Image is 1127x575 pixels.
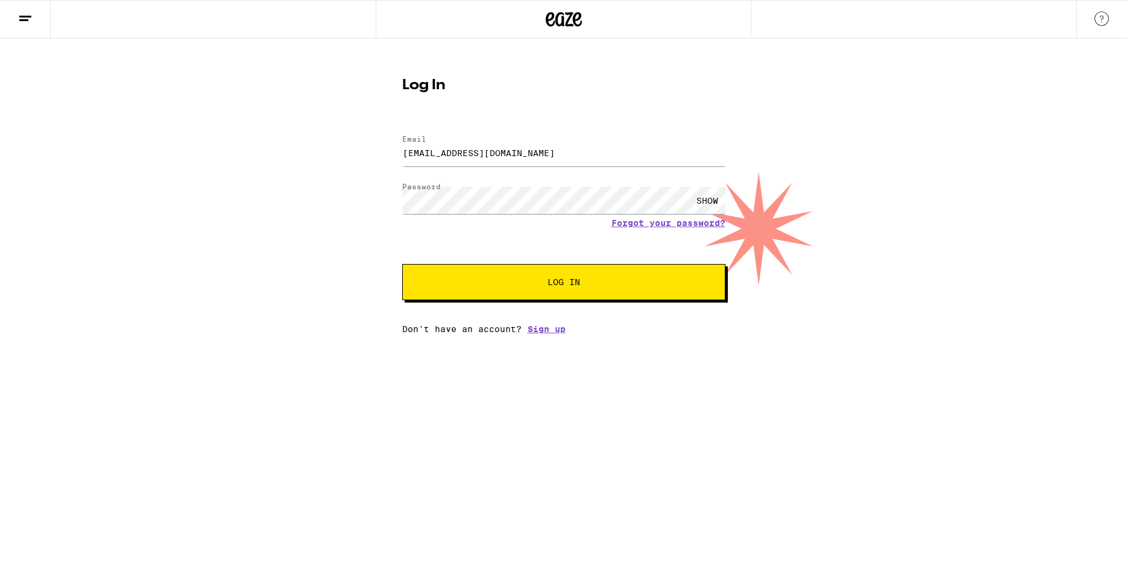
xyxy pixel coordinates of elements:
[528,324,566,334] a: Sign up
[402,183,441,190] label: Password
[548,278,580,286] span: Log In
[402,135,426,143] label: Email
[402,139,725,166] input: Email
[402,324,725,334] div: Don't have an account?
[689,187,725,214] div: SHOW
[402,78,725,93] h1: Log In
[611,218,725,228] a: Forgot your password?
[402,264,725,300] button: Log In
